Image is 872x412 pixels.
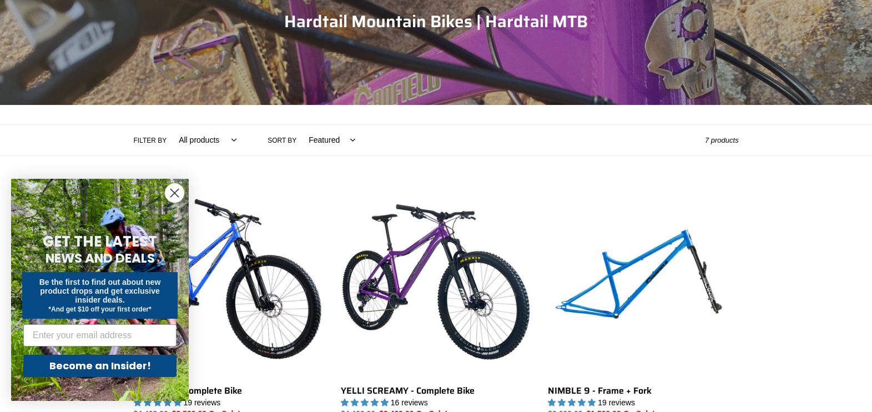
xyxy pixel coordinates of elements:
input: Enter your email address [23,324,177,346]
span: 7 products [705,136,739,144]
button: Become an Insider! [23,355,177,377]
label: Filter by [134,135,167,145]
span: *And get $10 off your first order* [48,305,151,313]
span: NEWS AND DEALS [46,249,155,267]
button: Close dialog [165,183,184,203]
span: Be the first to find out about new product drops and get exclusive insider deals. [39,278,161,304]
span: GET THE LATEST [43,232,157,252]
span: Hardtail Mountain Bikes | Hardtail MTB [284,8,588,34]
label: Sort by [268,135,296,145]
